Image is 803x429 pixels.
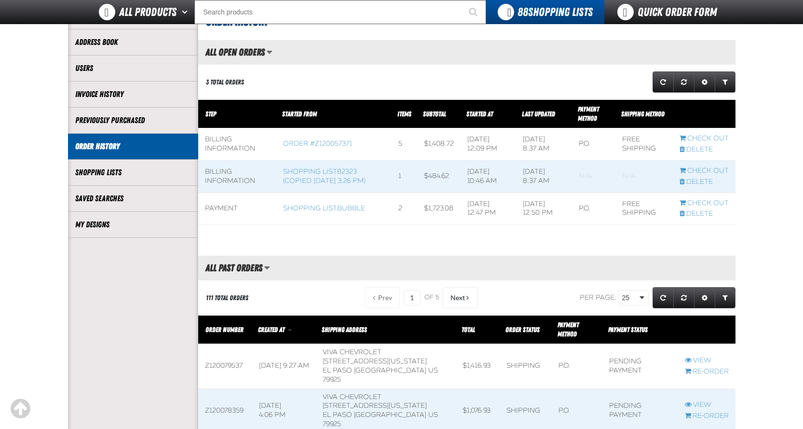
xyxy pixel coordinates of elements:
td: 5 [392,128,417,161]
div: 3 Total Orders [206,78,244,87]
button: Manage grid views. Current view is All Past Orders [264,260,270,276]
a: Order History [75,141,191,152]
a: Continue checkout started from Z120057371 [680,134,729,143]
a: Last Updated [522,110,555,118]
span: Payment Status [608,326,648,333]
div: 111 Total Orders [206,293,248,303]
span: Items [397,110,411,118]
td: P.O. [552,344,602,389]
a: Order Status [505,326,540,333]
span: 25 [622,293,638,303]
button: Manage grid views. Current view is All Open Orders [266,44,272,60]
span: Shipping Method [621,110,665,118]
span: Step [205,110,216,118]
a: Users [75,63,191,74]
span: Created At [258,326,285,333]
td: [DATE] 8:37 AM [516,160,572,193]
button: Next Page [443,287,478,308]
a: Refresh grid action [653,71,674,93]
div: Billing Information [205,135,270,153]
div: Payment [205,204,270,213]
th: Row actions [678,316,735,344]
a: Refresh grid action [653,287,674,308]
a: Created At [258,326,286,333]
td: Blank [572,160,615,193]
td: [DATE] 9:27 AM [252,344,316,389]
td: [DATE] 8:37 AM [516,128,572,161]
input: Current page number [404,290,421,305]
td: $1,723.08 [417,193,461,225]
a: Delete checkout started from Shopping ListBUBBLE [680,209,729,219]
span: US [428,366,438,374]
a: Delete checkout started from Shopping List82323 (copied 9/14/2023, 3:26 PM) [680,178,729,187]
h2: All Open Orders [198,47,265,57]
a: Previously Purchased [75,115,191,126]
a: Shopping ListBUBBLE [283,204,365,212]
td: Free Shipping [615,193,673,225]
span: Next Page [450,294,465,302]
span: [GEOGRAPHIC_DATA] [354,366,426,374]
a: Address Book [75,37,191,48]
span: Shipping Address [322,326,367,333]
td: [DATE] 12:47 PM [461,193,517,225]
td: [DATE] 12:50 PM [516,193,572,225]
a: Saved Searches [75,193,191,204]
a: Delete checkout started from Z120057371 [680,145,729,154]
div: Billing Information [205,167,270,186]
a: Shopping List82323 (copied [DATE] 3:26 PM) [283,167,366,185]
a: Expand or Collapse Grid Settings [694,287,715,308]
a: Expand or Collapse Grid Filters [715,287,735,308]
td: Blank [615,160,673,193]
span: Per page: [580,293,616,302]
span: Payment Method [558,321,579,338]
span: Viva Chevrolet [323,393,381,401]
span: EL PASO [323,366,352,374]
a: Subtotal [423,110,446,118]
a: Started At [466,110,493,118]
a: Payment Method [578,105,599,122]
span: Shopping Lists [517,5,593,19]
span: of 5 [424,293,439,302]
td: 2 [392,193,417,225]
a: Re-Order Z120079537 order [685,367,729,376]
span: [STREET_ADDRESS][US_STATE] [323,401,427,410]
td: [DATE] 10:46 AM [461,160,517,193]
td: $1,416.93 [456,344,500,389]
a: My Designs [75,219,191,230]
td: 1 [392,160,417,193]
a: Re-Order Z120078359 order [685,412,729,421]
td: Z120079537 [198,344,252,389]
td: Free Shipping [615,128,673,161]
a: Invoice History [75,89,191,100]
span: Viva Chevrolet [323,348,381,356]
span: All Products [119,3,177,21]
td: P.O. [572,193,615,225]
bdo: 79925 [323,420,341,428]
td: $484.62 [417,160,461,193]
bdo: 79925 [323,375,341,384]
td: Pending payment [602,344,678,389]
a: Reset grid action [673,71,694,93]
td: $1,408.72 [417,128,461,161]
span: Started From [282,110,317,118]
a: View Z120078359 order [685,401,729,410]
strong: 88 [517,5,528,19]
a: Continue checkout started from Shopping List82323 (copied 9/14/2023, 3:26 PM) [680,166,729,176]
span: EL PASO [323,411,352,419]
div: Scroll to the top [10,398,31,419]
h2: All Past Orders [198,263,262,273]
span: Total [462,326,475,333]
td: P.O. [572,128,615,161]
a: View Z120079537 order [685,356,729,365]
a: Shopping Lists [75,167,191,178]
span: US [428,411,438,419]
td: [DATE] 12:09 PM [461,128,517,161]
a: Reset grid action [673,287,694,308]
span: Order Number [205,326,244,333]
a: Expand or Collapse Grid Settings [694,71,715,93]
a: Order #Z120057371 [283,139,352,148]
